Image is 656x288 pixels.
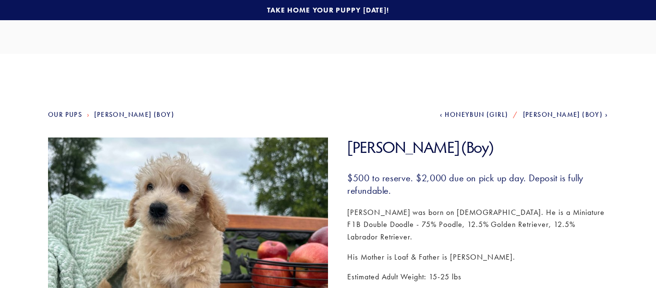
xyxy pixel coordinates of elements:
[347,251,608,263] p: His Mother is Loaf & Father is [PERSON_NAME].
[347,138,608,157] h1: [PERSON_NAME] (Boy)
[347,172,608,197] h3: $500 to reserve. $2,000 due on pick up day. Deposit is fully refundable.
[440,111,509,119] a: Honeybun (Girl)
[523,111,608,119] a: [PERSON_NAME] (Boy)
[523,111,603,119] span: [PERSON_NAME] (Boy)
[347,271,608,283] p: Estimated Adult Weight: 15-25 lbs
[94,111,174,119] a: [PERSON_NAME] (Boy)
[347,206,608,243] p: [PERSON_NAME] was born on [DEMOGRAPHIC_DATA]. He is a Miniature F1B Double Doodle - 75% Poodle, 1...
[48,111,82,119] a: Our Pups
[445,111,508,119] span: Honeybun (Girl)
